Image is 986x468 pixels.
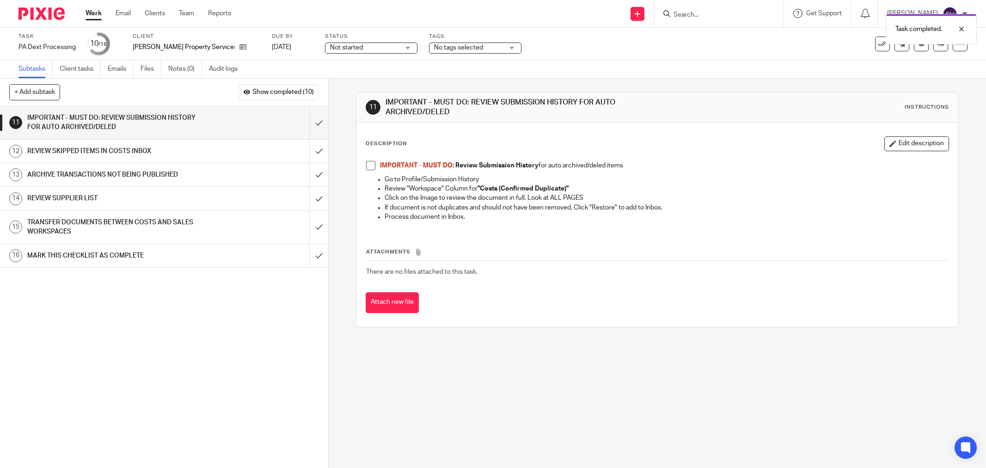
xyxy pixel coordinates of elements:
div: 13 [9,168,22,181]
div: 16 [9,249,22,262]
h1: REVIEW SKIPPED ITEMS IN COSTS INBOX [27,144,209,158]
a: Notes (0) [168,60,202,78]
span: Show completed (10) [252,89,314,96]
button: + Add subtask [9,84,60,100]
p: Description [366,140,407,148]
span: Not started [330,44,363,51]
label: Task [18,33,76,40]
span: [DATE] [272,44,291,50]
a: Subtasks [18,60,53,78]
img: Pixie [18,7,65,20]
button: Attach new file [366,292,419,313]
div: 12 [9,145,22,158]
strong: : [380,162,454,169]
label: Status [325,33,417,40]
p: [PERSON_NAME] Property Services Inc. [133,43,235,52]
label: Tags [429,33,521,40]
a: Work [86,9,102,18]
strong: "Costs (Confirmed Duplicate)" [478,185,569,192]
p: Review "Workspace" Column for [385,184,949,193]
label: Due by [272,33,313,40]
a: Clients [145,9,165,18]
span: IMPORTANT - MUST DO [380,162,453,169]
button: Show completed (10) [239,84,319,100]
h1: REVIEW SUPPLIER LIST [27,191,209,205]
div: 11 [366,100,380,115]
a: Audit logs [209,60,245,78]
a: Files [141,60,161,78]
a: Emails [108,60,134,78]
p: Click on the Image to review the document in full. Look at ALL PAGES [385,193,949,203]
div: 11 [9,116,22,129]
div: 14 [9,192,22,205]
p: Process document in Inbox. [385,212,949,222]
h1: ARCHIVE TRANSACTIONS NOT BEING PUBLISHED [27,168,209,182]
img: svg%3E [943,6,957,21]
label: Client [133,33,260,40]
span: Attachments [366,249,410,254]
div: 10 [90,38,107,49]
p: for auto archived/deled items [380,161,949,170]
span: There are no files attached to this task. [366,269,478,275]
h1: MARK THIS CHECKLIST AS COMPLETE [27,249,209,263]
p: Go to Profile/Submission History [385,175,949,184]
a: Client tasks [60,60,101,78]
h1: IMPORTANT - MUST DO: REVIEW SUBMISSION HISTORY FOR AUTO ARCHIVED/DELED [27,111,209,135]
button: Edit description [884,136,949,151]
small: /16 [98,42,107,47]
a: Reports [208,9,231,18]
a: Team [179,9,194,18]
p: If document is not duplicates and should not have been removed, Click "Restore" to add to Inbox. [385,203,949,212]
div: 15 [9,221,22,234]
p: Task completed. [895,25,942,34]
strong: Review Submission History [455,162,539,169]
span: No tags selected [434,44,483,51]
h1: IMPORTANT - MUST DO: REVIEW SUBMISSION HISTORY FOR AUTO ARCHIVED/DELED [386,98,677,117]
div: Instructions [905,104,949,111]
h1: TRANSFER DOCUMENTS BETWEEN COSTS AND SALES WORKSPACES [27,216,209,239]
div: PA Dext Processing [18,43,76,52]
a: Email [116,9,131,18]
